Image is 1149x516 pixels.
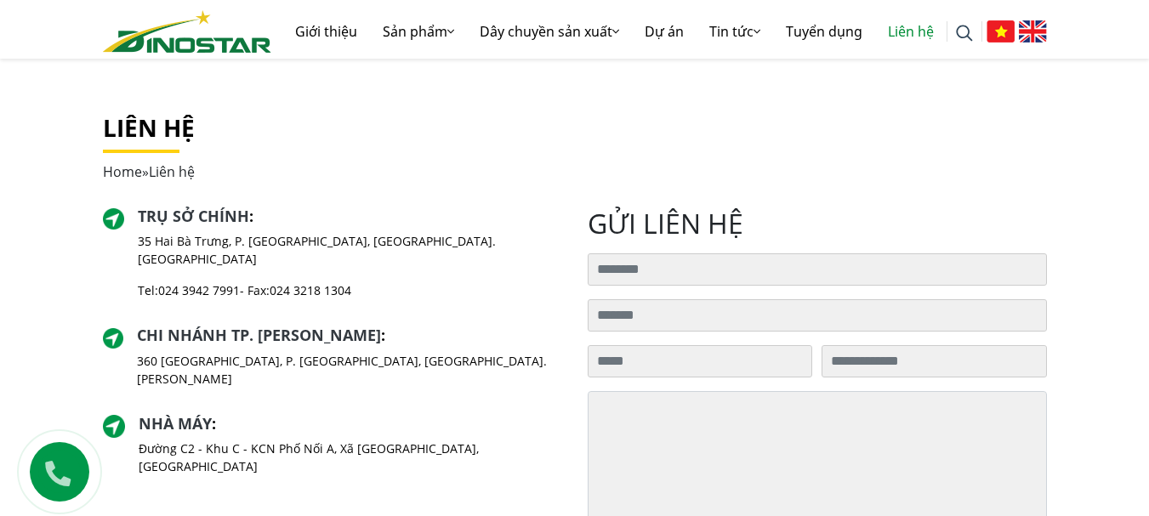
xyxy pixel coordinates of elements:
img: directer [103,415,126,438]
a: Tin tức [697,4,773,59]
img: directer [103,208,125,230]
img: directer [103,328,123,349]
a: Trụ sở chính [138,206,249,226]
p: Đường C2 - Khu C - KCN Phố Nối A, Xã [GEOGRAPHIC_DATA], [GEOGRAPHIC_DATA] [139,439,561,475]
a: Liên hệ [875,4,947,59]
a: Giới thiệu [282,4,370,59]
h2: : [138,207,561,226]
a: 024 3218 1304 [270,282,351,298]
p: 35 Hai Bà Trưng, P. [GEOGRAPHIC_DATA], [GEOGRAPHIC_DATA]. [GEOGRAPHIC_DATA] [138,232,561,268]
a: Sản phẩm [370,4,467,59]
a: 024 3942 7991 [158,282,240,298]
span: » [103,162,195,181]
img: search [956,25,973,42]
p: Tel: - Fax: [138,281,561,299]
img: Tiếng Việt [987,20,1015,43]
img: logo [103,10,271,53]
a: Tuyển dụng [773,4,875,59]
h2: : [137,326,562,345]
a: Chi nhánh TP. [PERSON_NAME] [137,325,381,345]
a: Home [103,162,142,181]
span: Liên hệ [149,162,195,181]
h1: Liên hệ [103,114,1047,143]
a: Dự án [632,4,697,59]
a: Dây chuyền sản xuất [467,4,632,59]
p: 360 [GEOGRAPHIC_DATA], P. [GEOGRAPHIC_DATA], [GEOGRAPHIC_DATA]. [PERSON_NAME] [137,352,562,388]
h2: : [139,415,561,434]
img: English [1019,20,1047,43]
h2: gửi liên hệ [588,207,1047,240]
a: Nhà máy [139,413,212,434]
